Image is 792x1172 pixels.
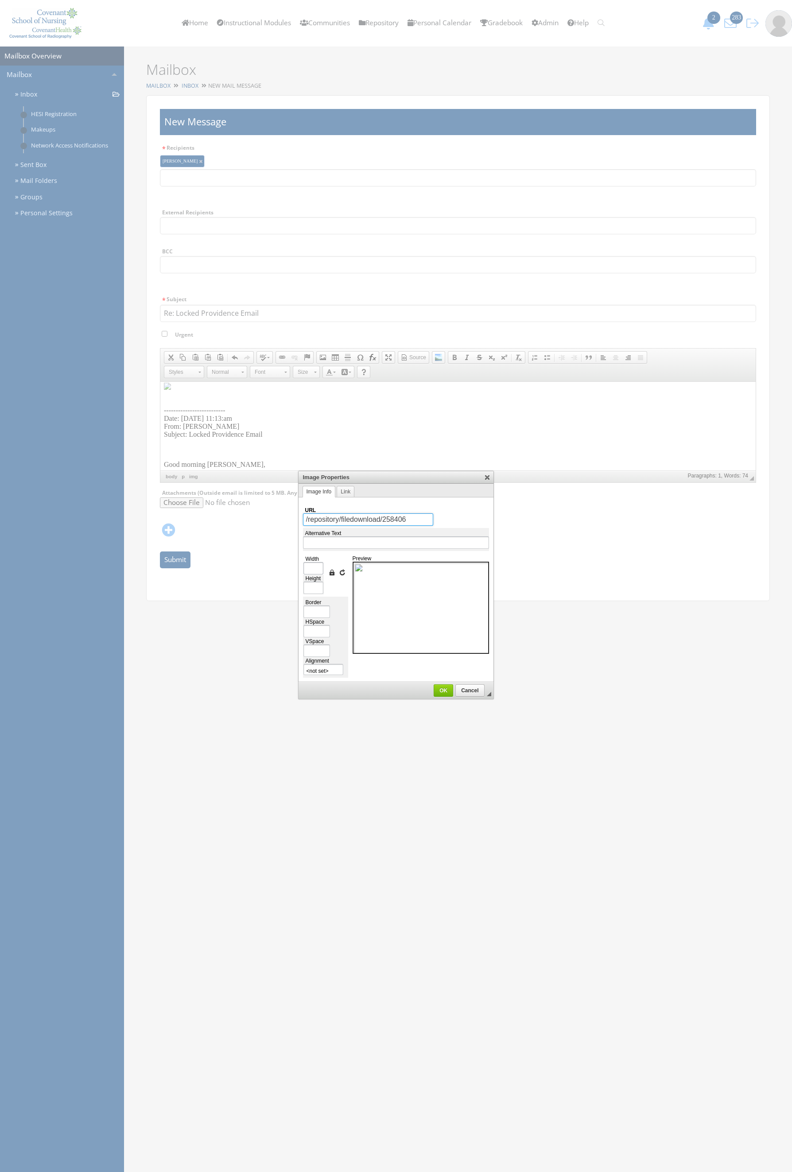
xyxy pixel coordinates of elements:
[487,692,491,696] div: Resize
[303,599,324,605] label: Border
[353,555,482,654] div: Preview
[4,79,592,87] p: Good morning [PERSON_NAME],
[303,619,327,625] label: HSpace
[434,684,453,697] a: OK
[303,658,331,664] label: Alignment
[455,684,484,697] a: Cancel
[299,471,493,484] div: Image Properties
[434,687,453,694] span: OK
[483,473,492,481] a: Close
[328,569,335,576] a: Lock Ratio
[339,569,346,576] a: Reset Size
[303,505,489,680] div: Image Info
[303,486,336,497] a: Image Info
[337,486,354,497] a: Link
[4,17,592,57] p: -------------------------- Date: [DATE] 11:13:am From: [PERSON_NAME] Subject: Locked Providence E...
[4,1,11,8] img: 258406
[456,687,484,694] span: Cancel
[303,575,323,582] label: Height
[303,556,322,562] label: Width
[303,507,318,513] label: URL
[303,638,326,644] label: VSpace
[303,530,344,536] label: Alternative Text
